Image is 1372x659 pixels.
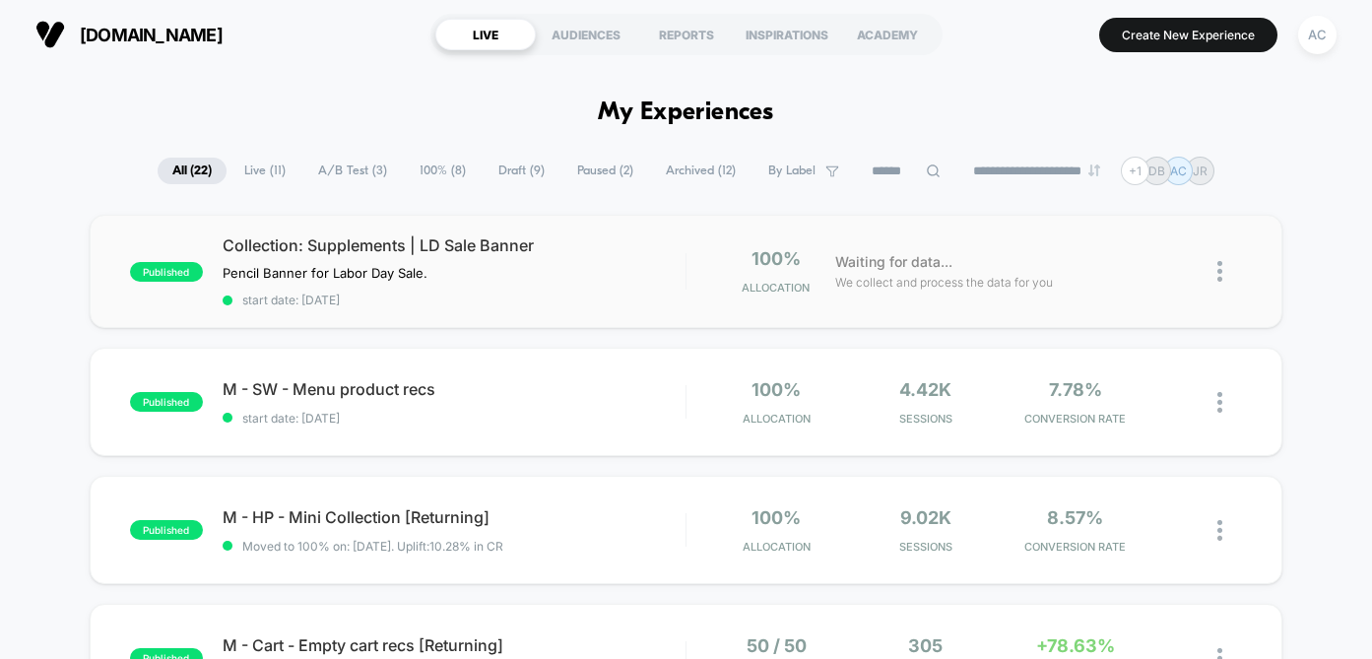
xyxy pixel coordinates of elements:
[1121,157,1149,185] div: + 1
[1006,412,1145,426] span: CONVERSION RATE
[856,540,996,554] span: Sessions
[223,635,686,655] span: M - Cart - Empty cart recs [Returning]
[856,412,996,426] span: Sessions
[562,158,648,184] span: Paused ( 2 )
[435,19,536,50] div: LIVE
[1217,392,1222,413] img: close
[242,539,503,554] span: Moved to 100% on: [DATE] . Uplift: 10.28% in CR
[651,158,751,184] span: Archived ( 12 )
[636,19,737,50] div: REPORTS
[747,635,807,656] span: 50 / 50
[30,19,229,50] button: [DOMAIN_NAME]
[223,379,686,399] span: M - SW - Menu product recs
[1292,15,1342,55] button: AC
[1148,164,1165,178] p: DB
[223,411,686,426] span: start date: [DATE]
[1047,507,1103,528] span: 8.57%
[835,273,1053,292] span: We collect and process the data for you
[80,25,223,45] span: [DOMAIN_NAME]
[742,281,810,295] span: Allocation
[223,235,686,255] span: Collection: Supplements | LD Sale Banner
[1036,635,1115,656] span: +78.63%
[1170,164,1187,178] p: AC
[908,635,943,656] span: 305
[743,540,811,554] span: Allocation
[900,507,951,528] span: 9.02k
[130,392,203,412] span: published
[751,248,801,269] span: 100%
[223,293,686,307] span: start date: [DATE]
[837,19,938,50] div: ACADEMY
[1193,164,1208,178] p: JR
[1088,165,1100,176] img: end
[899,379,951,400] span: 4.42k
[35,20,65,49] img: Visually logo
[751,507,801,528] span: 100%
[229,158,300,184] span: Live ( 11 )
[223,507,686,527] span: M - HP - Mini Collection [Returning]
[737,19,837,50] div: INSPIRATIONS
[130,262,203,282] span: published
[536,19,636,50] div: AUDIENCES
[1217,261,1222,282] img: close
[751,379,801,400] span: 100%
[1006,540,1145,554] span: CONVERSION RATE
[303,158,402,184] span: A/B Test ( 3 )
[405,158,481,184] span: 100% ( 8 )
[484,158,559,184] span: Draft ( 9 )
[768,164,816,178] span: By Label
[835,251,952,273] span: Waiting for data...
[1049,379,1102,400] span: 7.78%
[223,265,427,281] span: Pencil Banner for Labor Day Sale.
[743,412,811,426] span: Allocation
[1298,16,1337,54] div: AC
[130,520,203,540] span: published
[1217,520,1222,541] img: close
[598,99,774,127] h1: My Experiences
[158,158,227,184] span: All ( 22 )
